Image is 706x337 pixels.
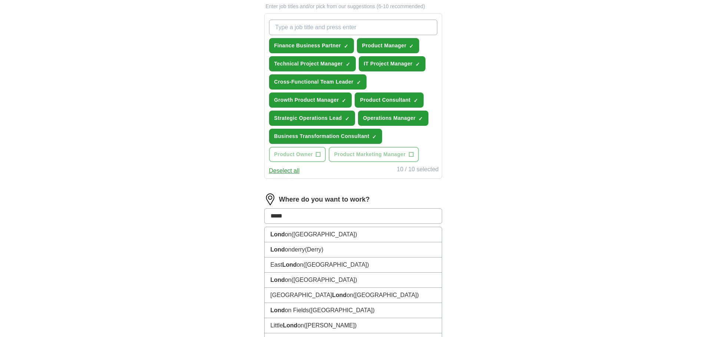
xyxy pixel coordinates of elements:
div: 10 / 10 selected [397,165,439,175]
span: ✓ [409,43,414,49]
span: ([PERSON_NAME]) [304,322,357,328]
button: Product Marketing Manager [329,147,418,162]
li: East on [265,257,442,273]
input: Type a job title and press enter [269,20,437,35]
span: Strategic Operations Lead [274,114,342,122]
span: ✓ [418,116,423,122]
li: on Fields [265,303,442,318]
span: ([GEOGRAPHIC_DATA]) [291,231,357,237]
span: Business Transformation Consultant [274,132,369,140]
button: Strategic Operations Lead✓ [269,111,355,126]
strong: Lond [271,231,285,237]
span: ✓ [372,134,377,140]
button: IT Project Manager✓ [359,56,426,71]
strong: Lond [271,246,285,253]
button: Growth Product Manager✓ [269,92,352,108]
li: onderry [265,242,442,257]
strong: Lond [271,307,285,313]
label: Where do you want to work? [279,195,370,205]
li: Little on [265,318,442,333]
span: Cross-Functional Team Leader [274,78,354,86]
button: Business Transformation Consultant✓ [269,129,382,144]
span: IT Project Manager [364,60,413,68]
button: Product Manager✓ [357,38,420,53]
span: Operations Manager [363,114,416,122]
button: Product Owner [269,147,326,162]
span: ✓ [344,43,348,49]
span: Product Marketing Manager [334,151,405,158]
span: ✓ [414,98,418,104]
button: Cross-Functional Team Leader✓ [269,74,367,90]
span: ([GEOGRAPHIC_DATA]) [303,262,369,268]
button: Deselect all [269,166,300,175]
span: ✓ [346,61,350,67]
button: Finance Business Partner✓ [269,38,354,53]
span: Product Consultant [360,96,410,104]
strong: Lond [271,277,285,283]
span: ([GEOGRAPHIC_DATA]) [353,292,419,298]
button: Product Consultant✓ [355,92,423,108]
span: ✓ [342,98,346,104]
button: Technical Project Manager✓ [269,56,356,71]
span: ([GEOGRAPHIC_DATA]) [309,307,375,313]
span: ([GEOGRAPHIC_DATA]) [291,277,357,283]
span: Product Manager [362,42,407,50]
li: [GEOGRAPHIC_DATA] on [265,288,442,303]
img: location.png [264,193,276,205]
p: Enter job titles and/or pick from our suggestions (6-10 recommended) [264,3,442,10]
span: ✓ [345,116,349,122]
span: Technical Project Manager [274,60,343,68]
li: on [265,227,442,242]
li: on [265,273,442,288]
strong: Lond [283,322,297,328]
span: ✓ [357,80,361,85]
span: (Derry) [305,246,324,253]
span: ✓ [415,61,420,67]
span: Growth Product Manager [274,96,339,104]
button: Operations Manager✓ [358,111,429,126]
strong: Lond [332,292,347,298]
strong: Lond [282,262,297,268]
span: Product Owner [274,151,313,158]
span: Finance Business Partner [274,42,341,50]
